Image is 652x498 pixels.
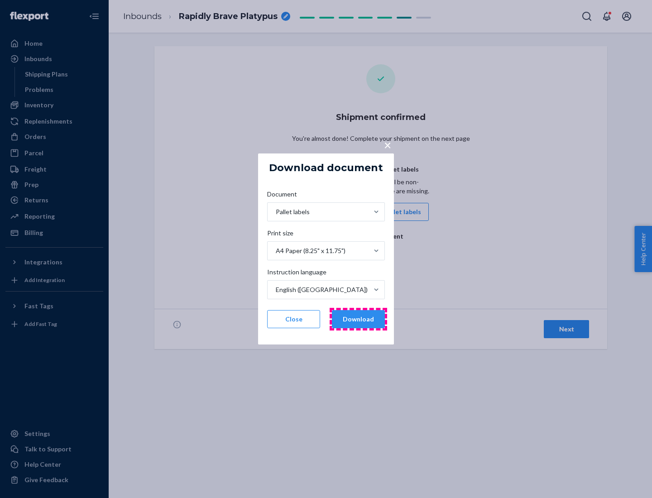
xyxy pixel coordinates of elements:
[332,310,385,328] button: Download
[267,268,326,280] span: Instruction language
[267,190,297,202] span: Document
[384,137,391,153] span: ×
[276,207,310,216] div: Pallet labels
[275,207,276,216] input: DocumentPallet labels
[275,246,276,255] input: Print sizeA4 Paper (8.25" x 11.75")
[267,229,293,241] span: Print size
[276,285,368,294] div: English ([GEOGRAPHIC_DATA])
[276,246,345,255] div: A4 Paper (8.25" x 11.75")
[269,163,383,173] h5: Download document
[275,285,276,294] input: Instruction languageEnglish ([GEOGRAPHIC_DATA])
[267,310,320,328] button: Close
